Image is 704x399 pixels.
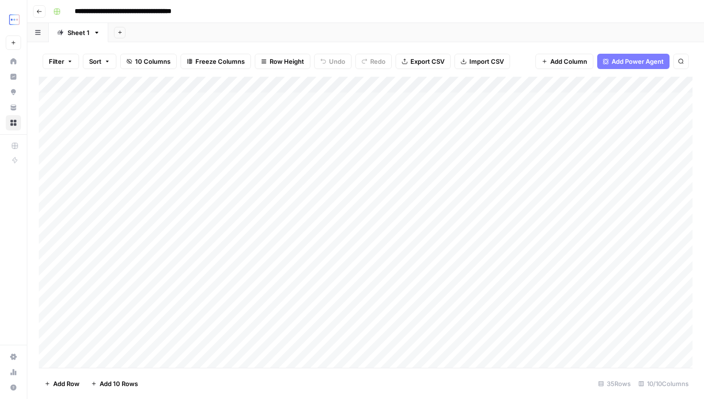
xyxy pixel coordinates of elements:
[314,54,352,69] button: Undo
[370,57,386,66] span: Redo
[6,11,23,28] img: TripleDart Logo
[6,349,21,364] a: Settings
[49,23,108,42] a: Sheet 1
[6,100,21,115] a: Your Data
[550,57,587,66] span: Add Column
[396,54,451,69] button: Export CSV
[6,380,21,395] button: Help + Support
[6,364,21,380] a: Usage
[6,8,21,32] button: Workspace: TripleDart
[120,54,177,69] button: 10 Columns
[83,54,116,69] button: Sort
[594,376,635,391] div: 35 Rows
[635,376,693,391] div: 10/10 Columns
[6,84,21,100] a: Opportunities
[49,57,64,66] span: Filter
[39,376,85,391] button: Add Row
[535,54,593,69] button: Add Column
[597,54,670,69] button: Add Power Agent
[255,54,310,69] button: Row Height
[195,57,245,66] span: Freeze Columns
[454,54,510,69] button: Import CSV
[6,69,21,84] a: Insights
[43,54,79,69] button: Filter
[410,57,444,66] span: Export CSV
[89,57,102,66] span: Sort
[6,54,21,69] a: Home
[135,57,170,66] span: 10 Columns
[100,379,138,388] span: Add 10 Rows
[85,376,144,391] button: Add 10 Rows
[53,379,79,388] span: Add Row
[355,54,392,69] button: Redo
[6,115,21,130] a: Browse
[270,57,304,66] span: Row Height
[329,57,345,66] span: Undo
[181,54,251,69] button: Freeze Columns
[68,28,90,37] div: Sheet 1
[469,57,504,66] span: Import CSV
[612,57,664,66] span: Add Power Agent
